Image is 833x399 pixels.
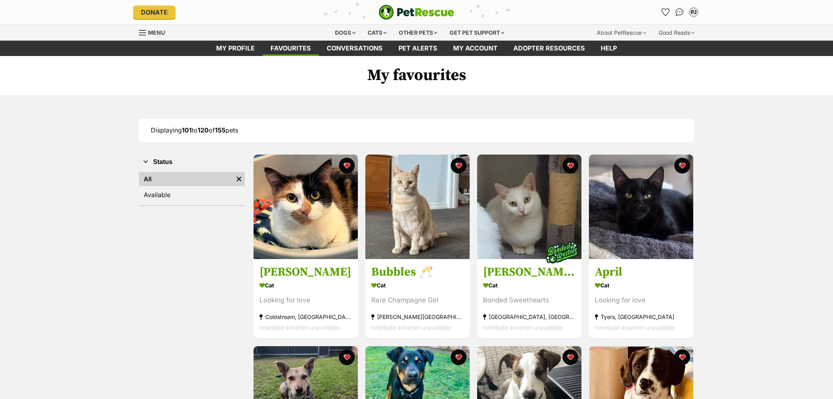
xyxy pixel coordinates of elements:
button: My account [687,6,700,19]
a: Pet alerts [391,41,445,56]
button: favourite [674,349,690,365]
a: [PERSON_NAME] Cat Looking for love Coldstream, [GEOGRAPHIC_DATA] Interstate adoption unavailable ... [254,259,358,339]
a: PetRescue [379,5,454,20]
span: Interstate adoption unavailable [259,324,339,331]
span: Interstate adoption unavailable [483,324,563,331]
button: favourite [563,349,578,365]
button: favourite [674,158,690,173]
a: conversations [319,41,391,56]
a: April Cat Looking for love Tyers, [GEOGRAPHIC_DATA] Interstate adoption unavailable favourite [589,259,693,339]
a: Remove filter [233,172,245,186]
div: Coldstream, [GEOGRAPHIC_DATA] [259,311,352,322]
img: Murial [254,155,358,259]
a: Menu [139,25,170,39]
span: Interstate adoption unavailable [371,324,451,331]
span: Menu [148,29,165,36]
a: Bubbles 🥂 Cat Rare Champagne Girl [PERSON_NAME][GEOGRAPHIC_DATA], [GEOGRAPHIC_DATA] Interstate ad... [365,259,470,339]
button: favourite [563,158,578,173]
div: Dogs [329,25,361,41]
button: favourite [339,158,355,173]
div: Cat [371,280,464,291]
div: Bonded Sweethearts [483,295,576,306]
h3: [PERSON_NAME] [259,265,352,280]
img: chat-41dd97257d64d25036548639549fe6c8038ab92f7586957e7f3b1b290dea8141.svg [676,8,684,16]
a: Favourites [659,6,672,19]
div: Rare Champagne Girl [371,295,464,306]
div: Get pet support [444,25,510,41]
a: Donate [133,6,176,19]
a: Conversations [673,6,686,19]
a: Favourites [263,41,319,56]
strong: 155 [215,126,226,134]
img: Bubbles 🥂 [365,155,470,259]
div: About PetRescue [591,25,652,41]
div: Good Reads [653,25,700,41]
span: Displaying to of pets [151,126,238,134]
button: Status [139,157,245,167]
div: [GEOGRAPHIC_DATA], [GEOGRAPHIC_DATA] [483,311,576,322]
a: Adopter resources [505,41,593,56]
h3: [PERSON_NAME] and [PERSON_NAME] 💛💛 [483,265,576,280]
div: Cat [483,280,576,291]
h3: April [595,265,687,280]
strong: 120 [198,126,209,134]
a: All [139,172,233,186]
img: bonded besties [542,233,581,272]
div: Status [139,170,245,205]
button: favourite [339,349,355,365]
div: Cat [595,280,687,291]
div: PJ [690,8,698,16]
a: Help [593,41,625,56]
ul: Account quick links [659,6,700,19]
strong: 101 [182,126,192,134]
span: Interstate adoption unavailable [595,324,675,331]
a: My account [445,41,505,56]
button: favourite [451,158,466,173]
img: logo-e224e6f780fb5917bec1dbf3a21bbac754714ae5b6737aabdf751b685950b380.svg [379,5,454,20]
a: [PERSON_NAME] and [PERSON_NAME] 💛💛 Cat Bonded Sweethearts [GEOGRAPHIC_DATA], [GEOGRAPHIC_DATA] In... [477,259,581,339]
a: Available [139,188,245,202]
div: Looking for love [259,295,352,306]
div: Other pets [393,25,443,41]
div: Cat [259,280,352,291]
div: Tyers, [GEOGRAPHIC_DATA] [595,311,687,322]
div: [PERSON_NAME][GEOGRAPHIC_DATA], [GEOGRAPHIC_DATA] [371,311,464,322]
button: favourite [451,349,466,365]
img: April [589,155,693,259]
h3: Bubbles 🥂 [371,265,464,280]
div: Looking for love [595,295,687,306]
img: Gabriel and Waverley 💛💛 [477,155,581,259]
div: Cats [362,25,392,41]
a: My profile [208,41,263,56]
